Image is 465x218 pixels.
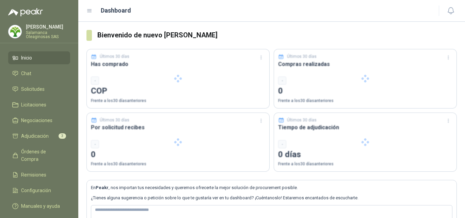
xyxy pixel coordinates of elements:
[21,202,60,210] span: Manuales y ayuda
[21,85,45,93] span: Solicitudes
[9,25,21,38] img: Company Logo
[8,168,70,181] a: Remisiones
[8,98,70,111] a: Licitaciones
[8,114,70,127] a: Negociaciones
[21,187,51,194] span: Configuración
[21,171,46,179] span: Remisiones
[26,24,70,29] p: [PERSON_NAME]
[21,70,31,77] span: Chat
[97,30,457,40] h3: Bienvenido de nuevo [PERSON_NAME]
[8,145,70,166] a: Órdenes de Compra
[8,83,70,96] a: Solicitudes
[8,200,70,213] a: Manuales y ayuda
[21,117,52,124] span: Negociaciones
[8,67,70,80] a: Chat
[91,184,452,191] p: En , nos importan tus necesidades y queremos ofrecerte la mejor solución de procurement posible.
[21,101,46,108] span: Licitaciones
[59,133,66,139] span: 3
[96,185,109,190] b: Peakr
[21,54,32,62] span: Inicio
[8,8,43,16] img: Logo peakr
[101,6,131,15] h1: Dashboard
[21,132,49,140] span: Adjudicación
[21,148,64,163] span: Órdenes de Compra
[8,184,70,197] a: Configuración
[91,195,452,201] p: ¿Tienes alguna sugerencia o petición sobre lo que te gustaría ver en tu dashboard? ¡Cuéntanoslo! ...
[8,51,70,64] a: Inicio
[8,130,70,142] a: Adjudicación3
[26,31,70,39] p: Salamanca Oleaginosas SAS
